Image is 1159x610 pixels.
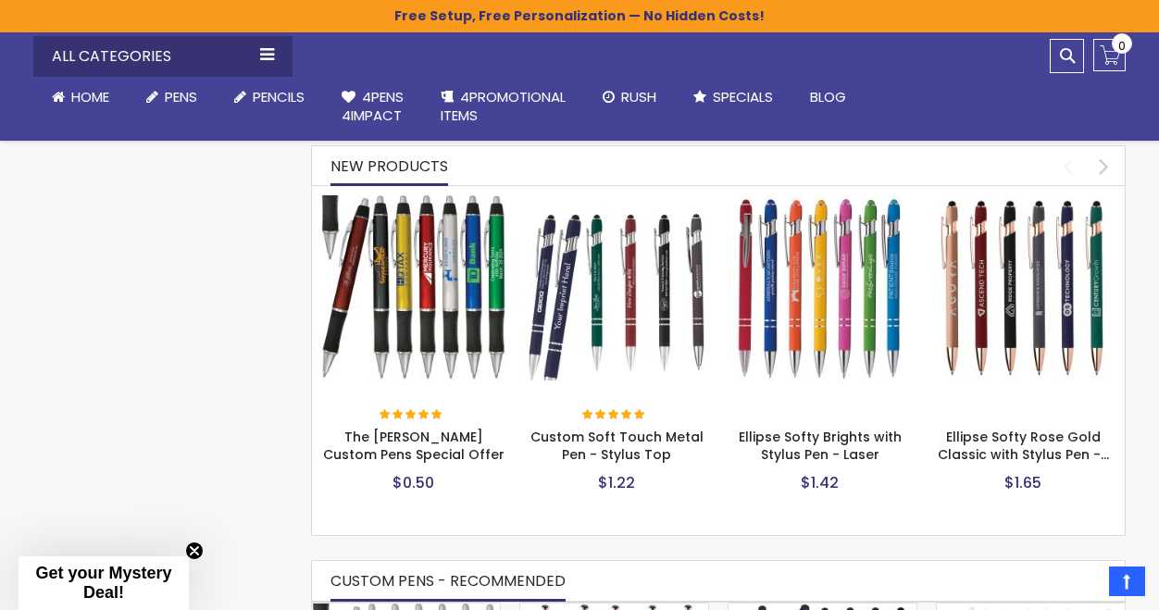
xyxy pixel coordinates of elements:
[35,564,171,602] span: Get your Mystery Deal!
[1118,37,1126,55] span: 0
[1006,560,1159,610] iframe: Google Customer Reviews
[323,77,422,137] a: 4Pens4impact
[938,428,1109,464] a: Ellipse Softy Rose Gold Classic with Stylus Pen -…
[323,428,505,464] a: The [PERSON_NAME] Custom Pens Special Offer
[342,87,404,125] span: 4Pens 4impact
[598,472,635,493] span: $1.22
[321,195,506,380] img: The Barton Custom Pens Special Offer
[530,428,704,464] a: Custom Soft Touch Metal Pen - Stylus Top
[1004,472,1041,493] span: $1.65
[739,428,902,464] a: Ellipse Softy Brights with Stylus Pen - Laser
[791,77,865,118] a: Blog
[33,77,128,118] a: Home
[621,87,656,106] span: Rush
[441,87,566,125] span: 4PROMOTIONAL ITEMS
[728,194,913,210] a: Ellipse Softy Brights with Stylus Pen - Laser
[931,195,1116,380] img: Ellipse Softy Rose Gold Classic with Stylus Pen - Silver Laser
[525,194,710,210] a: Custom Soft Touch Metal Pen - Stylus Top
[584,77,675,118] a: Rush
[713,87,773,106] span: Specials
[1093,39,1126,71] a: 0
[801,472,839,493] span: $1.42
[393,472,434,493] span: $0.50
[728,195,913,380] img: Ellipse Softy Brights with Stylus Pen - Laser
[582,409,647,422] div: 100%
[525,195,710,380] img: Custom Soft Touch Metal Pen - Stylus Top
[330,570,566,591] span: CUSTOM PENS - RECOMMENDED
[128,77,216,118] a: Pens
[33,36,293,77] div: All Categories
[253,87,305,106] span: Pencils
[380,409,444,422] div: 100%
[1088,150,1120,182] div: next
[216,77,323,118] a: Pencils
[810,87,846,106] span: Blog
[321,194,506,210] a: The Barton Custom Pens Special Offer
[675,77,791,118] a: Specials
[165,87,197,106] span: Pens
[931,194,1116,210] a: Ellipse Softy Rose Gold Classic with Stylus Pen - Silver Laser
[422,77,584,137] a: 4PROMOTIONALITEMS
[1052,150,1084,182] div: prev
[185,542,204,560] button: Close teaser
[19,556,189,610] div: Get your Mystery Deal!Close teaser
[71,87,109,106] span: Home
[330,156,448,177] span: New Products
